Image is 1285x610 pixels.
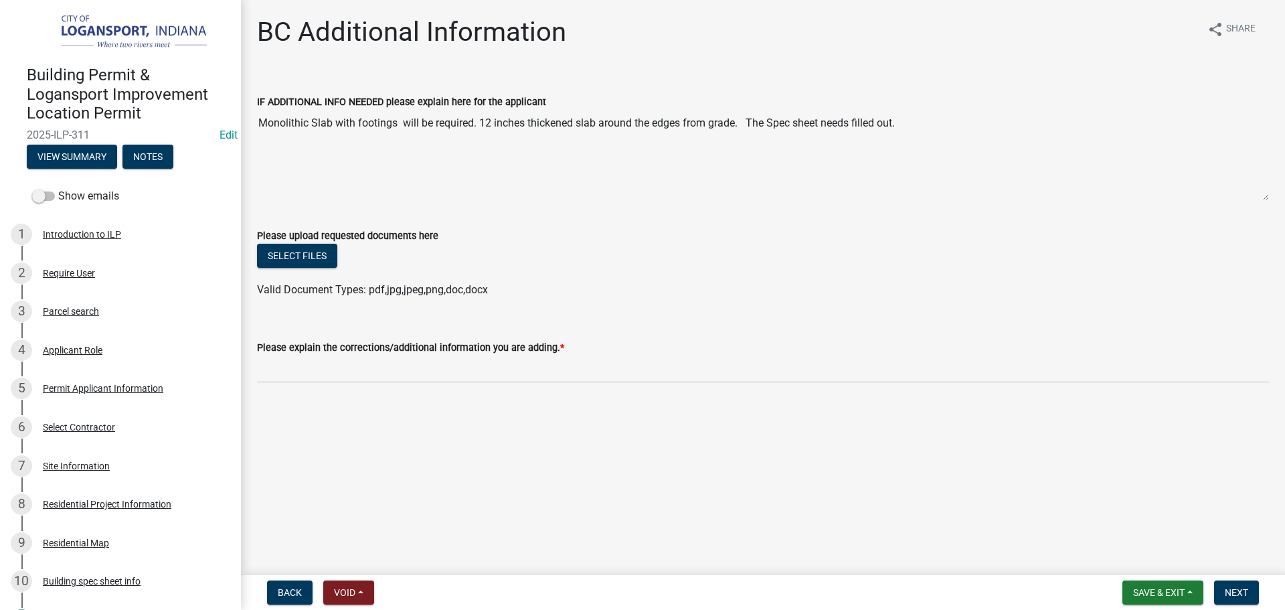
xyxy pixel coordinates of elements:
div: Applicant Role [43,346,102,355]
div: 5 [11,378,32,399]
div: 7 [11,455,32,477]
button: Void [323,581,374,605]
label: IF ADDITIONAL INFO NEEDED please explain here for the applicant [257,98,546,107]
wm-modal-confirm: Notes [122,152,173,163]
button: Back [267,581,313,605]
img: City of Logansport, Indiana [27,14,220,52]
button: View Summary [27,145,117,169]
div: Select Contractor [43,423,115,432]
div: 9 [11,532,32,554]
button: Select files [257,244,337,268]
span: Void [334,587,355,598]
div: Permit Applicant Information [43,384,163,393]
i: share [1207,21,1223,37]
div: 2 [11,262,32,284]
a: Edit [220,129,238,141]
button: shareShare [1197,16,1266,42]
div: Introduction to ILP [43,230,121,239]
span: Back [278,587,302,598]
textarea: Monolithic Slab with footings will be required. 12 inches thickened slab around the edges from gr... [257,110,1269,201]
div: Parcel search [43,307,99,316]
wm-modal-confirm: Edit Application Number [220,129,238,141]
div: Site Information [43,461,110,471]
div: 3 [11,301,32,322]
button: Notes [122,145,173,169]
span: Share [1226,21,1256,37]
span: Save & Exit [1133,587,1185,598]
button: Save & Exit [1122,581,1203,605]
div: 10 [11,570,32,592]
span: 2025-ILP-311 [27,129,214,141]
h1: BC Additional Information [257,16,566,48]
div: Residential Project Information [43,500,171,509]
div: 8 [11,493,32,515]
label: Please explain the corrections/additional information you are adding. [257,344,564,353]
div: 1 [11,224,32,245]
div: Building spec sheet info [43,577,141,586]
div: 6 [11,416,32,438]
label: Show emails [32,188,119,204]
button: Next [1214,581,1259,605]
label: Please upload requested documents here [257,232,438,241]
div: 4 [11,339,32,361]
div: Residential Map [43,538,109,548]
div: Require User [43,269,95,278]
wm-modal-confirm: Summary [27,152,117,163]
h4: Building Permit & Logansport Improvement Location Permit [27,66,230,123]
span: Next [1225,587,1248,598]
span: Valid Document Types: pdf,jpg,jpeg,png,doc,docx [257,283,488,296]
